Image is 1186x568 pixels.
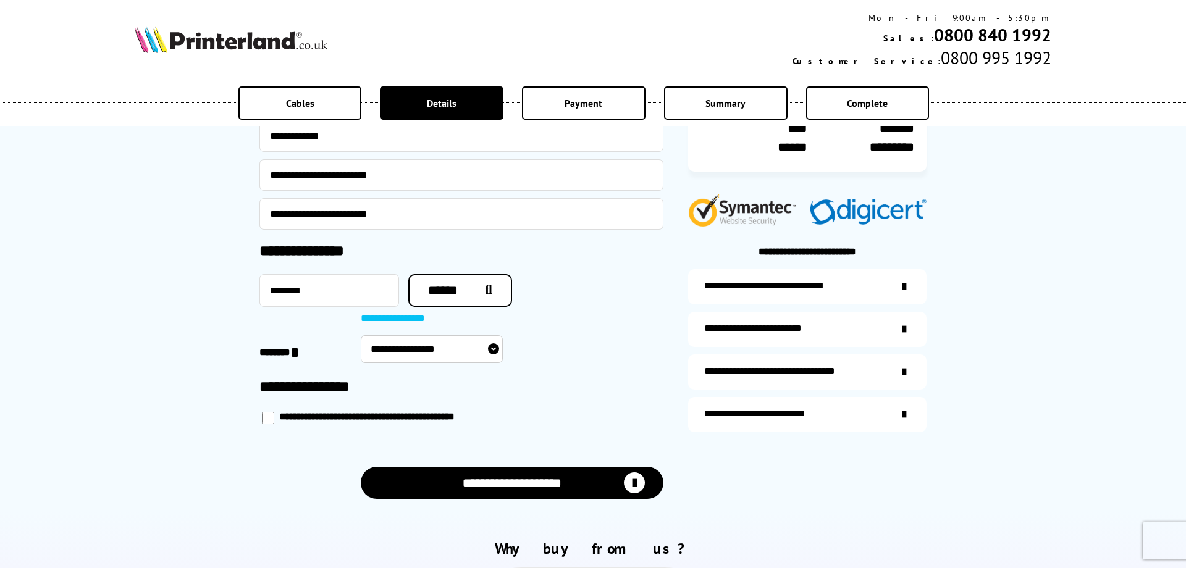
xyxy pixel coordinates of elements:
span: Summary [705,97,746,109]
span: Cables [286,97,314,109]
h2: Why buy from us? [135,539,1052,558]
span: Details [427,97,456,109]
img: Printerland Logo [135,26,327,53]
div: Mon - Fri 9:00am - 5:30pm [793,12,1051,23]
a: items-arrive [688,312,927,347]
span: Payment [565,97,602,109]
a: additional-cables [688,354,927,390]
span: Customer Service: [793,56,941,67]
span: 0800 995 1992 [941,46,1051,69]
span: Complete [847,97,888,109]
a: 0800 840 1992 [934,23,1051,46]
a: additional-ink [688,269,927,304]
a: secure-website [688,397,927,432]
span: Sales: [883,33,934,44]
